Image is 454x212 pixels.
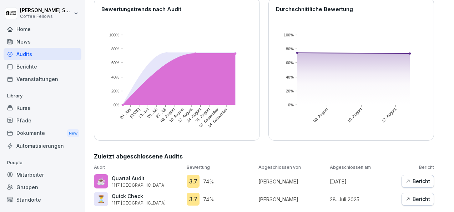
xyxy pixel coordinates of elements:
text: 07. September [198,107,220,128]
text: 14. September [207,107,228,128]
p: Bewertung [187,164,255,171]
text: 24. August [186,107,202,123]
p: Abgeschlossen am [330,164,398,171]
a: Automatisierungen [4,140,81,152]
p: Coffee Fellows [20,14,72,19]
a: Home [4,23,81,35]
text: 0% [113,103,119,107]
div: 3.7 [187,175,200,188]
p: Bewertungstrends nach Audit [101,5,252,14]
a: Mitarbeiter [4,168,81,181]
text: 40% [286,75,293,79]
p: 1117 [GEOGRAPHIC_DATA] [112,200,166,206]
a: Kurse [4,102,81,114]
p: Library [4,90,81,102]
a: Audits [4,48,81,60]
text: 17. August [177,107,193,123]
p: 28. Juli 2025 [330,196,398,203]
a: DokumenteNew [4,127,81,140]
h2: Zuletzt abgeschlossene Audits [94,152,434,161]
text: 10. August [347,107,363,123]
a: Gruppen [4,181,81,193]
text: 13. Juli [138,107,150,118]
text: 27. Juli [155,107,167,118]
text: 100% [283,33,293,37]
text: 10. August [168,107,185,123]
div: 3.7 [187,193,200,206]
text: 03. August [312,107,328,123]
p: Quick Check [112,192,166,200]
p: Bericht [402,164,434,171]
a: News [4,35,81,48]
a: Berichte [4,60,81,73]
a: Pfade [4,114,81,127]
p: Durchschnittliche Bewertung [276,5,427,14]
p: [PERSON_NAME] [258,196,327,203]
p: [PERSON_NAME] [258,178,327,185]
text: 03. August [160,107,176,123]
text: 29. Juni [119,107,132,120]
p: Quartal Audit [112,175,166,182]
text: 100% [109,33,119,37]
div: New [67,129,79,137]
text: 17. August [381,107,397,123]
text: [DATE] [129,107,141,118]
text: 40% [111,75,119,79]
text: 20% [111,89,119,93]
a: Veranstaltungen [4,73,81,85]
p: ⏳ [97,194,106,205]
text: 80% [111,47,119,51]
text: 60% [286,61,293,65]
p: 1117 [GEOGRAPHIC_DATA] [112,182,166,188]
text: 31. August [195,107,211,123]
text: 20. Juli [146,107,158,118]
p: [PERSON_NAME] Seel [20,7,72,14]
button: Bericht [402,193,434,206]
text: 80% [286,47,293,51]
p: ☕ [97,176,106,187]
div: Bericht [405,177,430,185]
p: 74 % [203,196,214,203]
p: [DATE] [330,178,398,185]
text: 20% [286,89,293,93]
text: 0% [288,103,294,107]
div: Dokumente [4,127,81,140]
p: 74 % [203,178,214,185]
p: People [4,157,81,168]
a: Standorte [4,193,81,206]
div: Bericht [405,195,430,203]
text: 60% [111,61,119,65]
button: Bericht [402,175,434,188]
p: Abgeschlossen von [258,164,327,171]
p: Audit [94,164,183,171]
